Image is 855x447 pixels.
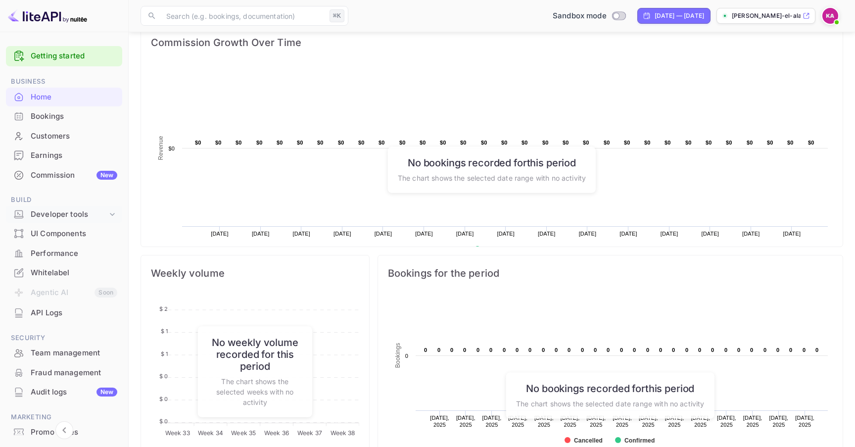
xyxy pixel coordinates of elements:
[8,8,87,24] img: LiteAPI logo
[31,131,117,142] div: Customers
[6,166,122,185] div: CommissionNew
[808,140,814,146] text: $0
[31,248,117,259] div: Performance
[6,412,122,423] span: Marketing
[646,347,649,353] text: 0
[399,140,406,146] text: $0
[6,88,122,107] div: Home
[317,140,324,146] text: $0
[6,76,122,87] span: Business
[6,344,122,363] div: Team management
[6,344,122,362] a: Team management
[481,140,487,146] text: $0
[6,244,122,263] div: Performance
[583,140,589,146] text: $0
[375,231,392,237] text: [DATE]
[252,231,270,237] text: [DATE]
[379,140,385,146] text: $0
[482,415,501,428] text: [DATE], 2025
[460,140,467,146] text: $0
[574,437,603,444] text: Cancelled
[743,415,762,428] text: [DATE], 2025
[549,10,629,22] div: Switch to Production mode
[430,415,449,428] text: [DATE], 2025
[528,347,531,353] text: 0
[398,172,586,183] p: The chart shows the selected date range with no activity
[31,228,117,240] div: UI Components
[151,265,359,281] span: Weekly volume
[450,347,453,353] text: 0
[6,127,122,146] div: Customers
[619,231,637,237] text: [DATE]
[604,140,610,146] text: $0
[698,347,701,353] text: 0
[568,347,570,353] text: 0
[6,423,122,441] a: Promo codes
[331,429,355,437] tspan: Week 38
[456,415,475,428] text: [DATE], 2025
[31,150,117,161] div: Earnings
[538,231,556,237] text: [DATE]
[463,347,466,353] text: 0
[750,347,753,353] text: 0
[159,373,168,380] tspan: $ 0
[6,363,122,383] div: Fraud management
[522,140,528,146] text: $0
[789,347,792,353] text: 0
[803,347,806,353] text: 0
[388,265,833,281] span: Bookings for the period
[292,231,310,237] text: [DATE]
[456,231,474,237] text: [DATE]
[607,347,610,353] text: 0
[553,10,607,22] span: Sandbox mode
[31,92,117,103] div: Home
[822,8,838,24] img: karim El Alaoui
[767,140,773,146] text: $0
[742,231,760,237] text: [DATE]
[6,146,122,164] a: Earnings
[215,140,222,146] text: $0
[277,140,283,146] text: $0
[159,396,168,402] tspan: $ 0
[159,418,168,425] tspan: $ 0
[6,224,122,244] div: UI Components
[208,376,302,407] p: The chart shows the selected weeks with no activity
[31,427,117,438] div: Promo codes
[159,305,168,312] tspan: $ 2
[6,263,122,283] div: Whitelabel
[776,347,779,353] text: 0
[655,11,704,20] div: [DATE] — [DATE]
[424,347,427,353] text: 0
[31,170,117,181] div: Commission
[161,350,168,357] tspan: $ 1
[31,307,117,319] div: API Logs
[6,88,122,106] a: Home
[211,231,229,237] text: [DATE]
[503,347,506,353] text: 0
[330,9,344,22] div: ⌘K
[6,224,122,243] a: UI Components
[6,107,122,126] div: Bookings
[737,347,740,353] text: 0
[358,140,365,146] text: $0
[717,415,736,428] text: [DATE], 2025
[31,111,117,122] div: Bookings
[542,140,549,146] text: $0
[815,347,818,353] text: 0
[168,146,175,151] text: $0
[31,267,117,279] div: Whitelabel
[685,347,688,353] text: 0
[476,347,479,353] text: 0
[165,429,190,437] tspan: Week 33
[787,140,794,146] text: $0
[297,140,303,146] text: $0
[161,328,168,335] tspan: $ 1
[6,423,122,442] div: Promo codes
[6,46,122,66] div: Getting started
[711,347,714,353] text: 0
[6,127,122,145] a: Customers
[581,347,584,353] text: 0
[157,136,164,160] text: Revenue
[701,231,719,237] text: [DATE]
[31,348,117,359] div: Team management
